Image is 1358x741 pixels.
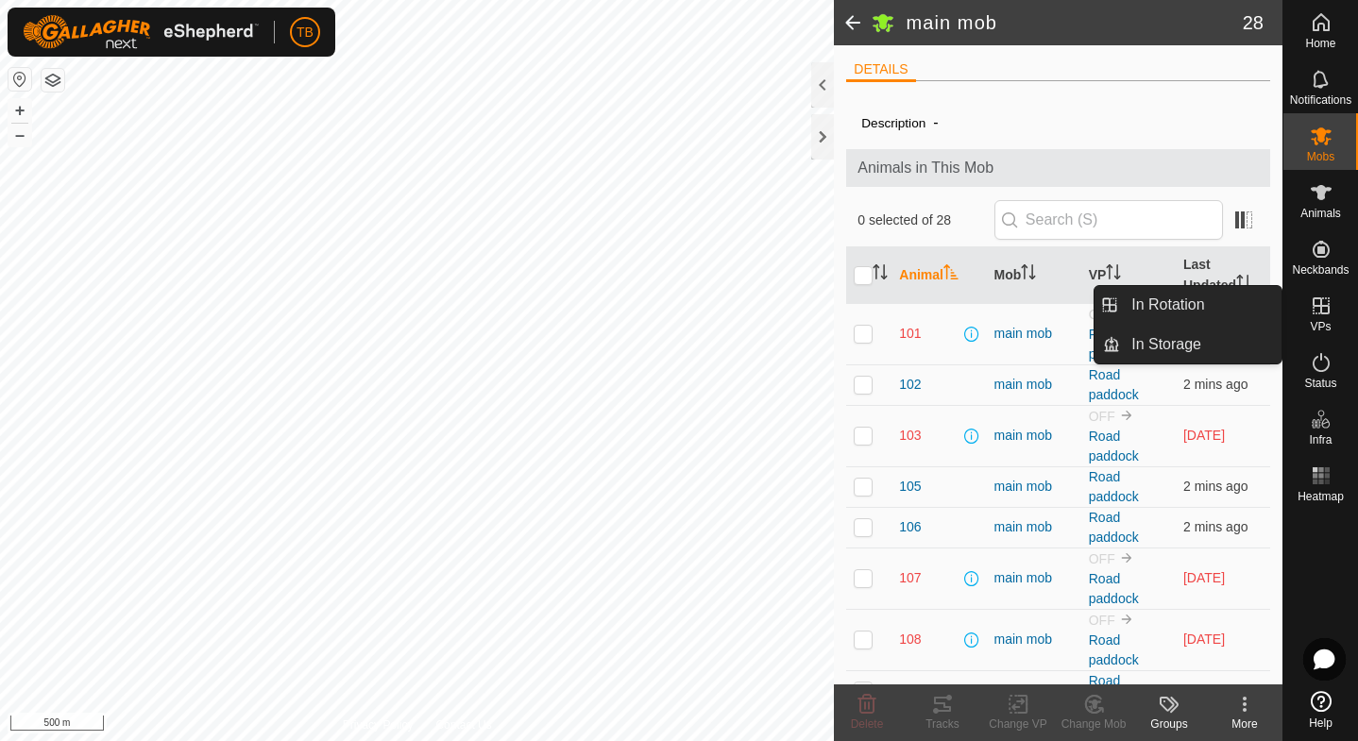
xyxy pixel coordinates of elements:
[297,23,314,42] span: TB
[905,716,980,733] div: Tracks
[1120,286,1282,324] a: In Rotation
[899,426,921,446] span: 103
[23,15,259,49] img: Gallagher Logo
[899,517,921,537] span: 106
[1236,278,1251,293] p-sorticon: Activate to sort
[994,477,1074,497] div: main mob
[994,426,1074,446] div: main mob
[1207,716,1282,733] div: More
[1292,264,1349,276] span: Neckbands
[1089,632,1139,667] a: Road paddock
[8,99,31,122] button: +
[899,630,921,649] span: 108
[1095,286,1282,324] li: In Rotation
[899,375,921,395] span: 102
[899,568,921,588] span: 107
[1089,429,1139,463] a: Road paddock
[1309,434,1332,446] span: Infra
[891,247,986,304] th: Animal
[1183,570,1225,585] span: 21 Aug 2025 at 6:16 pm
[1131,716,1207,733] div: Groups
[1089,327,1139,362] a: Road paddock
[343,716,414,733] a: Privacy Policy
[994,200,1223,240] input: Search (S)
[943,267,959,282] p-sorticon: Activate to sort
[8,124,31,146] button: –
[1183,479,1248,494] span: 24 Aug 2025 at 9:17 am
[1305,38,1335,49] span: Home
[857,211,994,230] span: 0 selected of 28
[1120,326,1282,363] a: In Storage
[1089,613,1115,628] span: OFF
[435,716,491,733] a: Contact Us
[1081,247,1176,304] th: VP
[1298,491,1344,502] span: Heatmap
[1089,409,1115,424] span: OFF
[1021,267,1036,282] p-sorticon: Activate to sort
[1106,267,1121,282] p-sorticon: Activate to sort
[1089,510,1139,545] a: Road paddock
[994,630,1074,649] div: main mob
[1089,673,1139,708] a: Road paddock
[1304,378,1336,389] span: Status
[1309,717,1333,729] span: Help
[1183,519,1248,534] span: 24 Aug 2025 at 9:17 am
[925,107,945,138] span: -
[1307,151,1334,162] span: Mobs
[994,324,1074,344] div: main mob
[1119,408,1134,423] img: to
[851,717,884,731] span: Delete
[1119,612,1134,627] img: to
[1283,683,1358,736] a: Help
[899,324,921,344] span: 101
[1089,469,1139,504] a: Road paddock
[906,11,1242,34] h2: main mob
[994,568,1074,588] div: main mob
[899,681,914,700] span: 11
[994,375,1074,395] div: main mob
[1089,307,1115,322] span: OFF
[1183,377,1248,392] span: 24 Aug 2025 at 9:17 am
[8,68,31,91] button: Reset Map
[1089,367,1139,402] a: Road paddock
[1183,682,1248,698] span: 24 Aug 2025 at 9:16 am
[994,517,1074,537] div: main mob
[994,681,1074,700] div: main mob
[1095,326,1282,363] li: In Storage
[1131,294,1204,316] span: In Rotation
[42,69,64,92] button: Map Layers
[861,116,925,130] label: Description
[1089,571,1139,606] a: Road paddock
[899,477,921,497] span: 105
[857,157,1259,179] span: Animals in This Mob
[1176,247,1270,304] th: Last Updated
[1131,333,1201,356] span: In Storage
[987,247,1081,304] th: Mob
[1290,94,1351,106] span: Notifications
[1183,428,1225,443] span: 18 Aug 2025 at 11:45 am
[1183,632,1225,647] span: 17 Aug 2025 at 9:45 am
[1310,321,1331,332] span: VPs
[1243,8,1264,37] span: 28
[846,59,915,82] li: DETAILS
[1119,550,1134,565] img: to
[873,267,888,282] p-sorticon: Activate to sort
[1300,208,1341,219] span: Animals
[1089,551,1115,566] span: OFF
[980,716,1056,733] div: Change VP
[1056,716,1131,733] div: Change Mob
